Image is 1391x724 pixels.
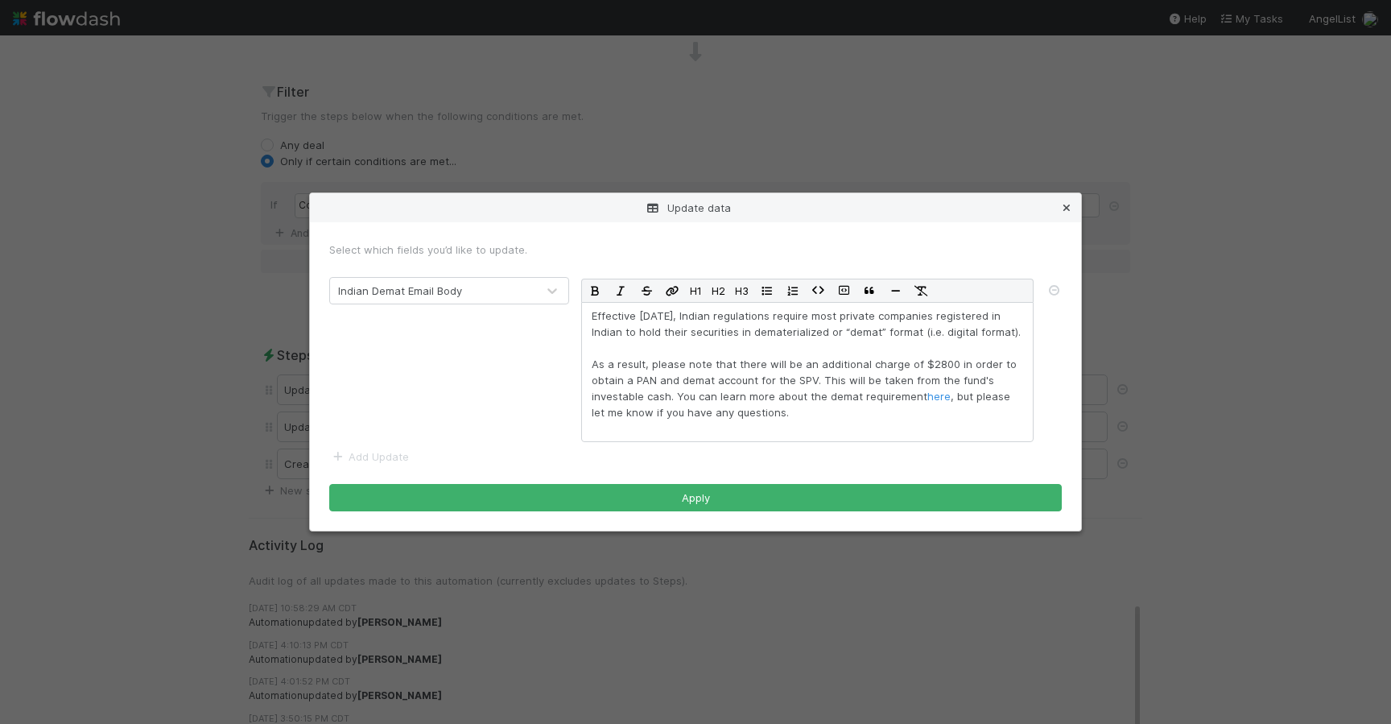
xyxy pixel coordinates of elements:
div: Select which fields you’d like to update. [329,242,1062,258]
button: Code Block [831,279,856,302]
a: Add Update [329,450,409,463]
a: here [927,390,951,403]
button: Code [805,279,831,302]
div: Indian Demat Email Body [338,283,462,299]
button: Strikethrough [634,279,659,302]
button: Bullet List [753,279,779,302]
div: Update data [310,193,1081,222]
button: Blockquote [856,279,882,302]
button: H3 [730,279,753,302]
button: Remove Format [908,279,934,302]
button: Horizontal Rule [882,279,908,302]
button: Apply [329,484,1062,511]
button: Ordered List [779,279,805,302]
p: Effective [DATE], Indian regulations require most private companies registered in Indian to hold ... [592,308,1023,436]
button: Bold [582,279,608,302]
button: H1 [685,279,707,302]
button: H2 [707,279,730,302]
button: Edit Link [659,279,685,302]
button: Italic [608,279,634,302]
